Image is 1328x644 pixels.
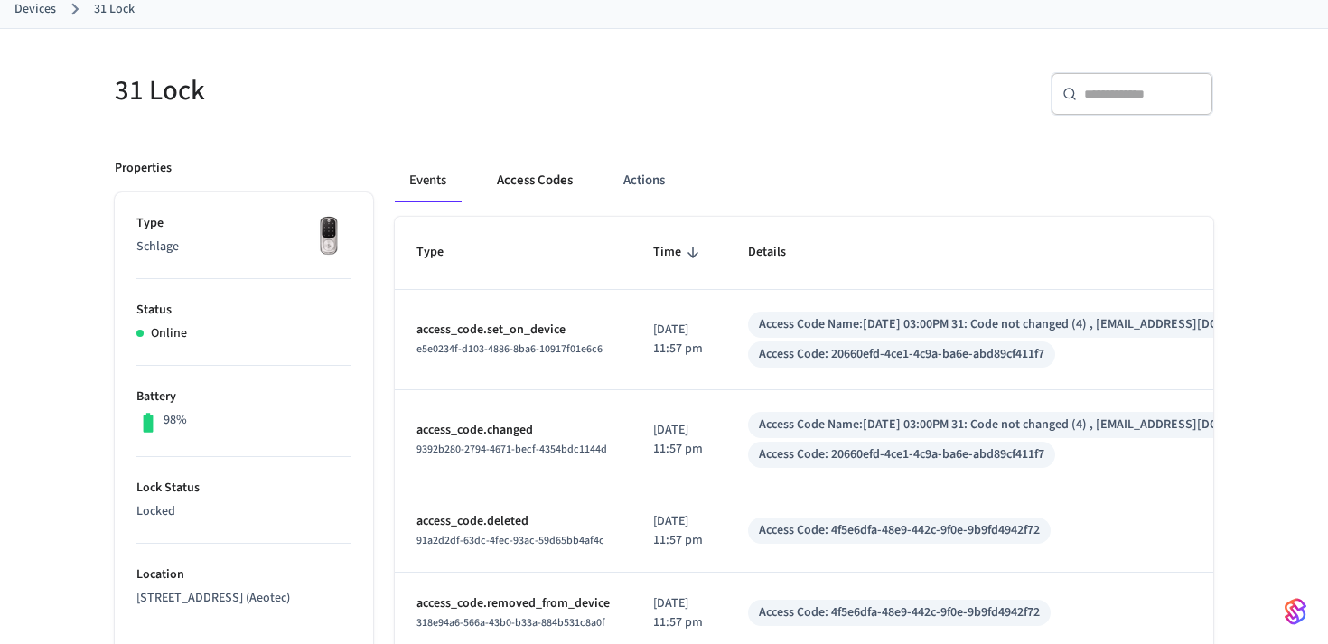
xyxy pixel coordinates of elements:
p: Type [136,214,351,233]
span: Time [653,238,705,266]
div: Access Code: 20660efd-4ce1-4c9a-ba6e-abd89cf411f7 [759,345,1044,364]
p: [DATE] 11:57 pm [653,594,705,632]
h5: 31 Lock [115,72,653,109]
div: Access Code: 4f5e6dfa-48e9-442c-9f0e-9b9fd4942f72 [759,521,1040,540]
span: 9392b280-2794-4671-becf-4354bdc1144d [416,442,607,457]
span: 318e94a6-566a-43b0-b33a-884b531c8a0f [416,615,605,630]
div: ant example [395,159,1213,202]
p: access_code.removed_from_device [416,594,610,613]
p: [STREET_ADDRESS] (Aeotec) [136,589,351,608]
p: Lock Status [136,479,351,498]
span: Details [748,238,809,266]
p: Online [151,324,187,343]
button: Access Codes [482,159,587,202]
p: access_code.set_on_device [416,321,610,340]
span: 91a2d2df-63dc-4fec-93ac-59d65bb4af4c [416,533,604,548]
p: access_code.deleted [416,512,610,531]
span: e5e0234f-d103-4886-8ba6-10917f01e6c6 [416,341,603,357]
p: Status [136,301,351,320]
button: Actions [609,159,679,202]
div: Access Code: 4f5e6dfa-48e9-442c-9f0e-9b9fd4942f72 [759,603,1040,622]
p: 98% [164,411,187,430]
div: Access Code: 20660efd-4ce1-4c9a-ba6e-abd89cf411f7 [759,445,1044,464]
p: Schlage [136,238,351,257]
span: Type [416,238,467,266]
p: [DATE] 11:57 pm [653,512,705,550]
p: Locked [136,502,351,521]
p: [DATE] 11:57 pm [653,421,705,459]
p: [DATE] 11:57 pm [653,321,705,359]
img: Yale Assure Touchscreen Wifi Smart Lock, Satin Nickel, Front [306,214,351,259]
p: Battery [136,387,351,406]
p: Location [136,565,351,584]
p: Properties [115,159,172,178]
img: SeamLogoGradient.69752ec5.svg [1285,597,1306,626]
p: access_code.changed [416,421,610,440]
button: Events [395,159,461,202]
